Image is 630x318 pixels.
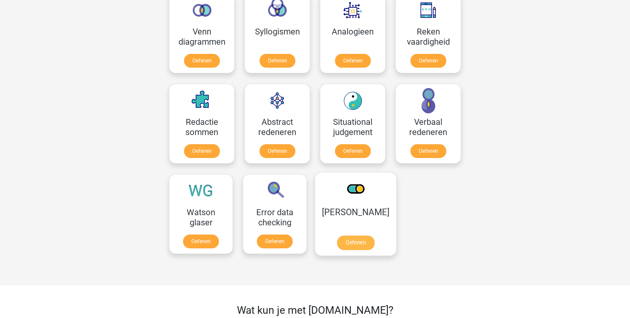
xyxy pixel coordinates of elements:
a: Oefenen [257,235,293,248]
a: Oefenen [410,54,446,68]
a: Oefenen [184,54,220,68]
a: Oefenen [260,54,295,68]
a: Oefenen [410,144,446,158]
h2: Wat kun je met [DOMAIN_NAME]? [189,304,441,316]
a: Oefenen [335,54,371,68]
a: Oefenen [260,144,295,158]
a: Oefenen [335,144,371,158]
a: Oefenen [337,236,374,250]
a: Oefenen [184,144,220,158]
a: Oefenen [183,235,219,248]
